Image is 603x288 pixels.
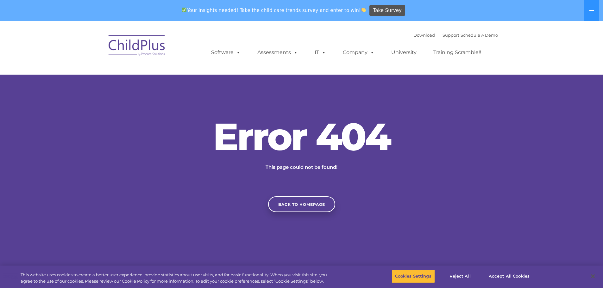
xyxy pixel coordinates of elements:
button: Close [586,269,600,283]
a: IT [308,46,332,59]
font: | [413,33,498,38]
a: Back to homepage [268,196,335,212]
a: Take Survey [369,5,405,16]
a: University [385,46,423,59]
button: Accept All Cookies [485,270,533,283]
span: Take Survey [373,5,402,16]
a: Company [336,46,381,59]
a: Download [413,33,435,38]
a: Software [205,46,247,59]
img: 👏 [361,8,366,12]
a: Schedule A Demo [461,33,498,38]
button: Cookies Settings [392,270,435,283]
div: This website uses cookies to create a better user experience, provide statistics about user visit... [21,272,332,284]
p: This page could not be found! [235,163,368,171]
img: ✅ [182,8,186,12]
a: Support [443,33,459,38]
a: Assessments [251,46,304,59]
img: ChildPlus by Procare Solutions [105,31,169,62]
span: Your insights needed! Take the child care trends survey and enter to win! [179,4,369,16]
button: Reject All [440,270,480,283]
h2: Error 404 [207,118,397,156]
a: Training Scramble!! [427,46,487,59]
